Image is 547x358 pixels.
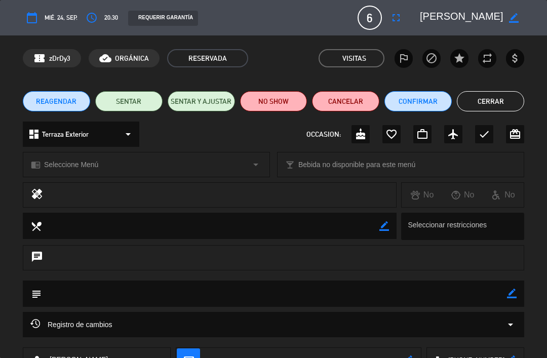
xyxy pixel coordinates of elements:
span: Seleccione Menú [44,159,98,171]
i: card_giftcard [509,128,521,140]
i: block [425,52,438,64]
i: outlined_flag [398,52,410,64]
i: airplanemode_active [447,128,459,140]
span: REAGENDAR [36,96,76,107]
i: cake [355,128,367,140]
div: No [443,188,483,202]
button: NO SHOW [240,91,307,111]
span: OCCASION: [306,129,341,140]
button: fullscreen [387,9,405,27]
i: work_outline [416,128,428,140]
span: Bebida no disponible para este menú [298,159,415,171]
i: favorite_border [385,128,398,140]
i: local_dining [30,220,42,231]
span: ORGÁNICA [115,53,149,64]
span: Registro de cambios [30,319,112,331]
i: cloud_done [99,52,111,64]
em: Visitas [342,53,366,64]
i: local_bar [285,160,295,170]
i: check [478,128,490,140]
i: attach_money [509,52,521,64]
i: chat [31,251,43,265]
i: repeat [481,52,493,64]
button: Cancelar [312,91,379,111]
i: subject [30,288,42,299]
i: arrow_drop_down [122,128,134,140]
button: Confirmar [384,91,452,111]
i: arrow_drop_down [250,158,262,171]
i: access_time [86,12,98,24]
button: calendar_today [23,9,41,27]
span: 6 [358,6,382,30]
i: healing [31,188,43,202]
button: SENTAR Y AJUSTAR [168,91,235,111]
div: No [483,188,524,202]
button: Cerrar [457,91,524,111]
span: mié. 24, sep. [45,13,77,23]
span: confirmation_number [33,52,46,64]
i: calendar_today [26,12,38,24]
span: RESERVADA [167,49,248,67]
button: SENTAR [95,91,163,111]
i: border_color [507,289,517,298]
i: arrow_drop_down [504,319,517,331]
button: REAGENDAR [23,91,90,111]
i: star [453,52,465,64]
div: REQUERIR GARANTÍA [128,11,198,26]
button: access_time [83,9,101,27]
i: border_color [509,13,519,23]
div: No [402,188,442,202]
i: dashboard [28,128,40,140]
i: border_color [379,221,389,231]
i: chrome_reader_mode [31,160,41,170]
i: fullscreen [390,12,402,24]
span: 20:30 [104,13,118,23]
span: Terraza Exterior [42,129,89,140]
span: zDrDy3 [49,53,70,64]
